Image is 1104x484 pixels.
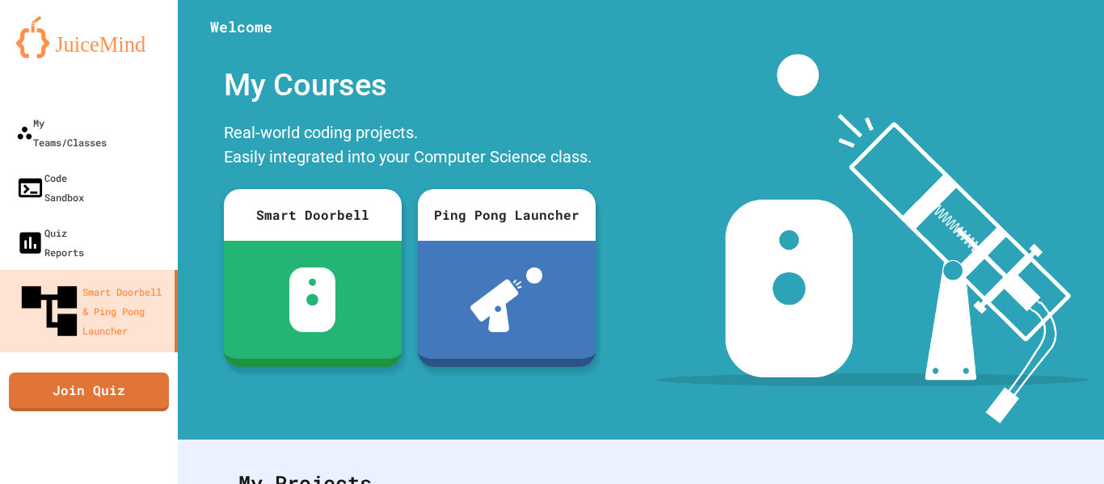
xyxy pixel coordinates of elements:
div: Code Sandbox [16,168,84,207]
div: Smart Doorbell & Ping Pong Launcher [16,278,168,344]
img: sdb-white.svg [289,267,335,332]
img: banner-image-my-projects.png [655,54,1089,423]
div: My Courses [216,54,604,116]
div: My Teams/Classes [16,113,107,152]
a: Join Quiz [9,372,169,411]
div: Smart Doorbell [224,189,402,241]
div: Real-world coding projects. Easily integrated into your Computer Science class. [216,116,604,177]
div: Quiz Reports [16,223,84,262]
div: Ping Pong Launcher [418,189,596,241]
img: ppl-with-ball.png [470,267,542,332]
img: logo-orange.svg [16,16,162,58]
